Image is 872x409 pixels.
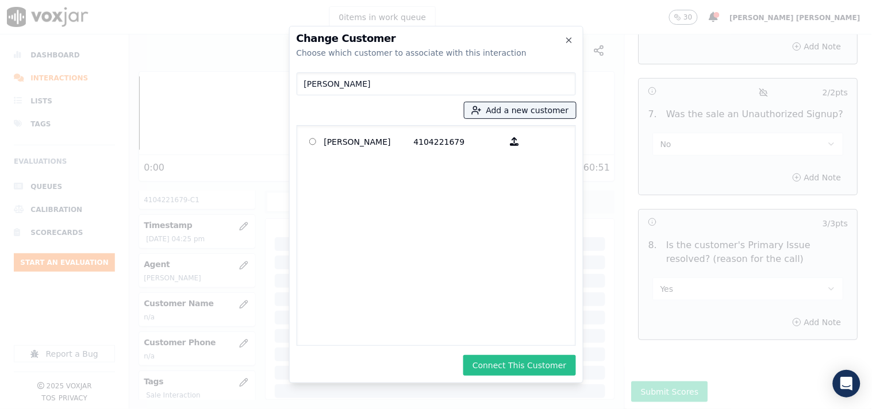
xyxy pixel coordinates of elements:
input: [PERSON_NAME] 4104221679 [309,138,317,145]
h2: Change Customer [297,33,576,44]
button: [PERSON_NAME] 4104221679 [504,133,526,151]
div: Open Intercom Messenger [833,370,861,398]
p: [PERSON_NAME] [324,133,414,151]
button: Add a new customer [464,102,576,118]
div: Choose which customer to associate with this interaction [297,47,576,59]
button: Connect This Customer [463,355,575,376]
input: Search Customers [297,72,576,95]
p: 4104221679 [414,133,504,151]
